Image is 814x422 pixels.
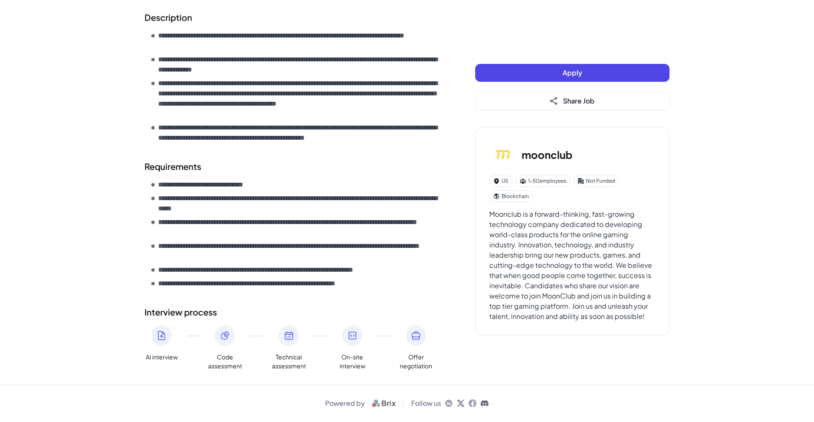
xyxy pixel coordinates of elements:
div: 1-50 employees [516,175,570,187]
h2: Requirements [144,160,441,173]
span: Follow us [411,398,441,408]
button: Share Job [475,92,670,110]
span: Share Job [563,96,595,105]
span: Offer negotiation [399,353,433,370]
button: Apply [475,64,670,82]
span: AI interview [146,353,178,362]
span: Powered by [325,398,365,408]
span: Apply [563,68,582,77]
div: US [489,175,512,187]
span: Code assessment [208,353,242,370]
img: logo [368,398,399,408]
span: Technical assessment [272,353,306,370]
h2: Description [144,11,441,24]
img: mo [489,141,517,168]
h2: Interview process [144,306,441,319]
span: On-site interview [335,353,369,370]
div: Blockchain [489,190,533,202]
h3: moonclub [522,147,572,162]
div: Not Funded [574,175,619,187]
div: Moonclub is a forward-thinking, fast-growing technology company dedicated to developing world-cla... [489,209,655,322]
